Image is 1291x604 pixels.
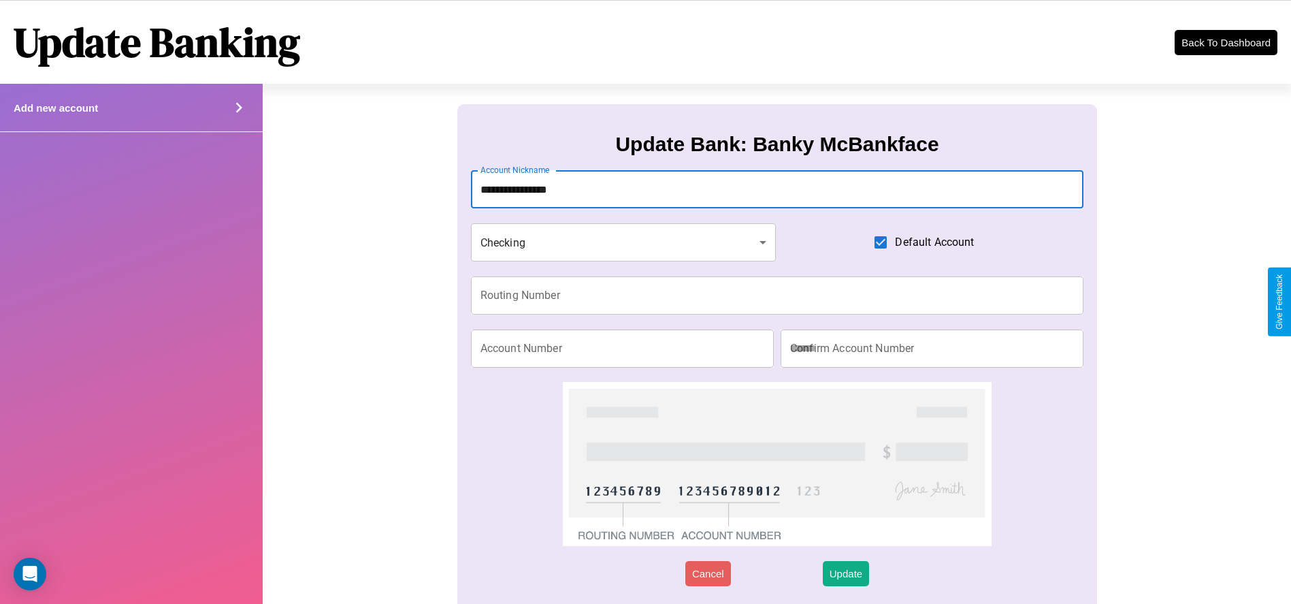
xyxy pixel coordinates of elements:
[615,133,938,156] h3: Update Bank: Banky McBankface
[895,234,974,251] span: Default Account
[823,561,869,586] button: Update
[685,561,731,586] button: Cancel
[14,14,300,70] h1: Update Banking
[471,223,776,261] div: Checking
[1175,30,1277,55] button: Back To Dashboard
[1275,274,1284,330] div: Give Feedback
[563,382,992,546] img: check
[480,164,550,176] label: Account Nickname
[14,102,98,114] h4: Add new account
[14,558,46,590] div: Open Intercom Messenger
